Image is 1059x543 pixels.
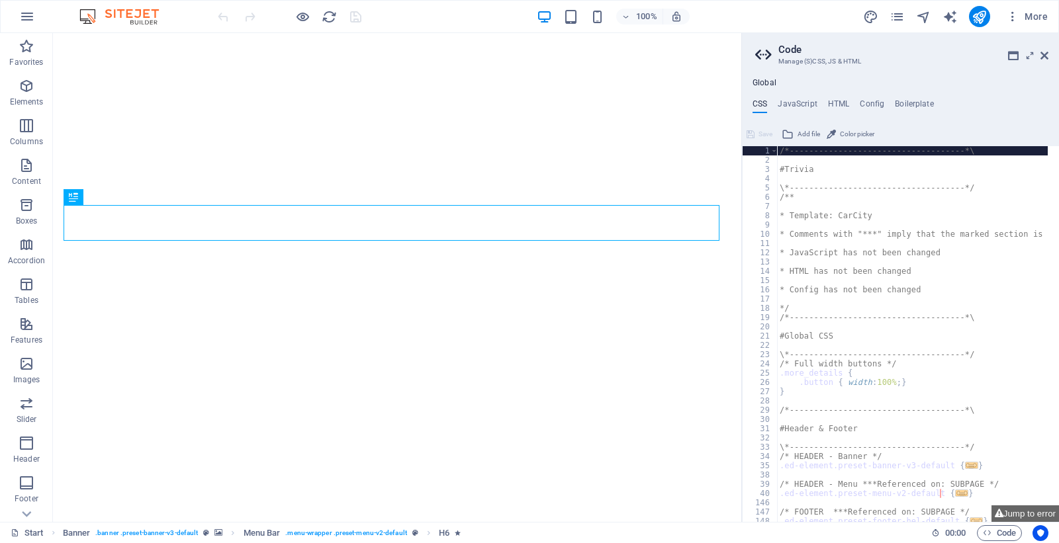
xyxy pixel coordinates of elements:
[743,405,778,415] div: 29
[439,525,449,541] span: Click to select. Double-click to edit
[13,374,40,385] p: Images
[12,176,41,187] p: Content
[10,136,43,147] p: Columns
[743,192,778,202] div: 6
[743,304,778,313] div: 18
[16,216,38,226] p: Boxes
[743,174,778,183] div: 4
[931,525,966,541] h6: Session time
[743,230,778,239] div: 10
[13,454,40,464] p: Header
[743,341,778,350] div: 22
[743,350,778,359] div: 23
[743,480,778,489] div: 39
[8,255,45,266] p: Accordion
[860,99,884,114] h4: Config
[828,99,850,114] h4: HTML
[743,294,778,304] div: 17
[916,9,931,24] i: Navigator
[285,525,406,541] span: . menu-wrapper .preset-menu-v2-default
[991,505,1059,522] button: Jump to error
[955,489,968,497] span: ...
[863,9,879,24] button: design
[15,493,38,504] p: Footer
[780,126,822,142] button: Add file
[203,529,209,536] i: This element is a customizable preset
[840,126,874,142] span: Color picker
[743,442,778,452] div: 33
[321,9,337,24] button: reload
[954,528,956,538] span: :
[778,99,817,114] h4: JavaScript
[63,525,91,541] span: Click to select. Double-click to edit
[943,9,958,24] button: text_generator
[916,9,932,24] button: navigator
[670,11,682,22] i: On resize automatically adjust zoom level to fit chosen device.
[636,9,657,24] h6: 100%
[863,9,878,24] i: Design (Ctrl+Alt+Y)
[743,146,778,155] div: 1
[10,97,44,107] p: Elements
[743,517,778,526] div: 148
[743,359,778,368] div: 24
[63,525,461,541] nav: breadcrumb
[743,396,778,405] div: 28
[972,9,987,24] i: Publish
[743,239,778,248] div: 11
[743,387,778,396] div: 27
[743,202,778,211] div: 7
[743,331,778,341] div: 21
[15,295,38,306] p: Tables
[295,9,310,24] button: Click here to leave preview mode and continue editing
[214,529,222,536] i: This element contains a background
[244,525,281,541] span: Click to select. Double-click to edit
[743,461,778,470] div: 35
[743,452,778,461] div: 34
[743,248,778,257] div: 12
[743,285,778,294] div: 16
[11,525,44,541] a: Click to cancel selection. Double-click to open Pages
[753,99,767,114] h4: CSS
[743,378,778,387] div: 26
[322,9,337,24] i: Reload page
[778,56,1022,67] h3: Manage (S)CSS, JS & HTML
[743,155,778,165] div: 2
[743,368,778,378] div: 25
[798,126,820,142] span: Add file
[743,507,778,517] div: 147
[412,529,418,536] i: This element is a customizable preset
[895,99,934,114] h4: Boilerplate
[778,44,1048,56] h2: Code
[76,9,175,24] img: Editor Logo
[743,257,778,267] div: 13
[95,525,198,541] span: . banner .preset-banner-v3-default
[825,126,876,142] button: Color picker
[11,335,42,345] p: Features
[1006,10,1048,23] span: More
[743,276,778,285] div: 15
[965,462,978,469] span: ...
[743,470,778,480] div: 38
[1001,6,1053,27] button: More
[743,165,778,174] div: 3
[753,78,776,89] h4: Global
[743,322,778,331] div: 20
[1033,525,1048,541] button: Usercentrics
[743,433,778,442] div: 32
[890,9,905,24] i: Pages (Ctrl+Alt+S)
[743,424,778,433] div: 31
[983,525,1016,541] span: Code
[743,415,778,424] div: 30
[945,525,966,541] span: 00 00
[743,489,778,498] div: 40
[743,498,778,507] div: 146
[743,220,778,230] div: 9
[890,9,905,24] button: pages
[743,313,778,322] div: 19
[616,9,663,24] button: 100%
[943,9,958,24] i: AI Writer
[455,529,461,536] i: Element contains an animation
[743,211,778,220] div: 8
[969,6,990,27] button: publish
[743,267,778,276] div: 14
